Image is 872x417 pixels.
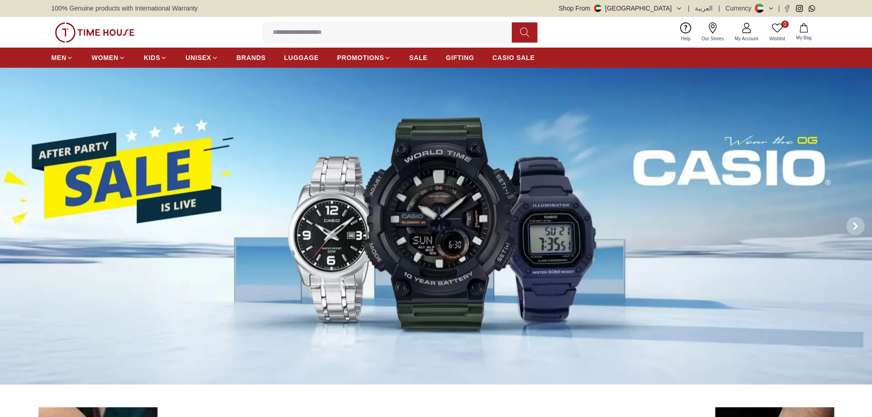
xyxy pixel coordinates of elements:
[51,53,66,62] span: MEN
[784,5,791,12] a: Facebook
[696,21,729,44] a: Our Stores
[559,4,682,13] button: Shop From[GEOGRAPHIC_DATA]
[409,53,428,62] span: SALE
[731,35,762,42] span: My Account
[493,53,535,62] span: CASIO SALE
[284,53,319,62] span: LUGGAGE
[808,5,815,12] a: Whatsapp
[51,49,73,66] a: MEN
[284,49,319,66] a: LUGGAGE
[698,35,727,42] span: Our Stores
[92,49,125,66] a: WOMEN
[237,49,266,66] a: BRANDS
[493,49,535,66] a: CASIO SALE
[337,49,391,66] a: PROMOTIONS
[778,4,780,13] span: |
[695,4,713,13] button: العربية
[718,4,720,13] span: |
[677,35,694,42] span: Help
[676,21,696,44] a: Help
[764,21,791,44] a: 0Wishlist
[791,22,817,43] button: My Bag
[144,53,160,62] span: KIDS
[51,4,198,13] span: 100% Genuine products with International Warranty
[337,53,384,62] span: PROMOTIONS
[594,5,601,12] img: United Arab Emirates
[237,53,266,62] span: BRANDS
[792,34,815,41] span: My Bag
[766,35,789,42] span: Wishlist
[92,53,119,62] span: WOMEN
[688,4,690,13] span: |
[144,49,167,66] a: KIDS
[446,49,474,66] a: GIFTING
[55,22,135,43] img: ...
[185,49,218,66] a: UNISEX
[726,4,755,13] div: Currency
[781,21,789,28] span: 0
[409,49,428,66] a: SALE
[796,5,803,12] a: Instagram
[185,53,211,62] span: UNISEX
[446,53,474,62] span: GIFTING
